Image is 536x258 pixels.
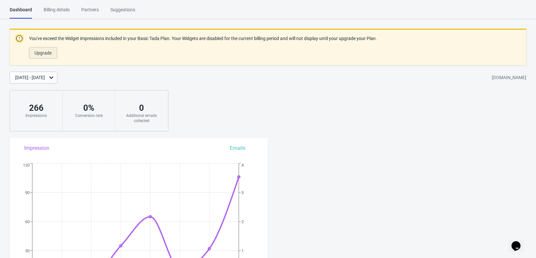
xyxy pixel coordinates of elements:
[241,190,244,195] tspan: 3
[492,72,526,84] div: [DOMAIN_NAME]
[122,103,161,113] div: 0
[35,50,52,56] span: Upgrade
[81,6,99,18] div: Partners
[241,219,244,224] tspan: 2
[29,47,57,59] button: Upgrade
[241,248,244,253] tspan: 1
[25,248,30,253] tspan: 30
[25,219,30,224] tspan: 60
[241,163,244,168] tspan: 4
[110,6,135,18] div: Suggestions
[29,35,377,42] p: You've exceed the Widget impressions included in your Basic Tada Plan. Your Widgets are disabled ...
[69,103,108,113] div: 0 %
[69,113,108,118] div: Conversion rate
[16,113,56,118] div: Impressions
[509,232,530,252] iframe: chat widget
[16,103,56,113] div: 266
[15,74,45,81] div: [DATE] - [DATE]
[23,163,30,168] tspan: 120
[25,190,30,195] tspan: 90
[122,113,161,123] div: Additional emails collected
[10,6,32,19] div: Dashboard
[44,6,70,18] div: Billing details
